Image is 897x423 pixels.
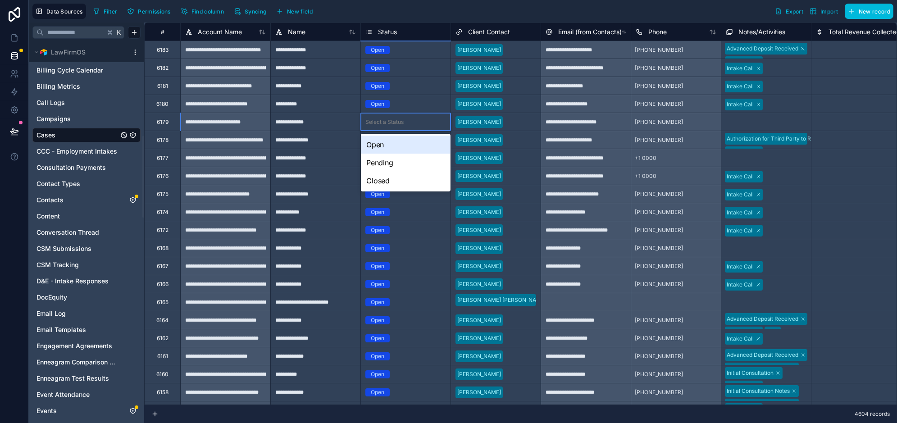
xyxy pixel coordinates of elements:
[36,325,86,334] span: Email Templates
[157,335,168,342] div: 6162
[156,371,168,378] div: 6160
[36,374,118,383] a: Enneagram Test Results
[156,100,168,108] div: 6180
[36,309,66,318] span: Email Log
[157,299,168,306] div: 6165
[635,371,683,378] span: [PHONE_NUMBER]
[40,49,47,56] img: Airtable Logo
[457,46,501,54] div: [PERSON_NAME]
[635,191,683,198] span: [PHONE_NUMBER]
[36,131,55,140] span: Cases
[178,5,227,18] button: Find column
[635,100,683,108] span: [PHONE_NUMBER]
[32,128,141,142] div: Cases
[361,172,451,190] div: Closed
[36,260,79,269] span: CSM Tracking
[273,5,316,18] button: New field
[231,5,269,18] button: Syncing
[36,228,118,237] a: Conversation Thread
[36,390,118,399] a: Event Attendance
[457,172,501,180] div: [PERSON_NAME]
[46,8,83,15] span: Data Sources
[820,8,838,15] span: Import
[457,334,501,342] div: [PERSON_NAME]
[457,296,546,304] div: [PERSON_NAME] [PERSON_NAME]
[32,274,141,288] div: D&E - Intake Responses
[32,144,141,159] div: CCC - Employment Intakes
[156,317,168,324] div: 6164
[157,118,168,126] div: 6179
[635,335,683,342] span: [PHONE_NUMBER]
[231,5,273,18] a: Syncing
[468,27,510,36] span: Client Contact
[361,136,451,154] div: Open
[36,179,80,188] span: Contact Types
[457,136,501,144] div: [PERSON_NAME]
[32,96,141,110] div: Call Logs
[157,263,168,270] div: 6167
[371,82,384,90] div: Open
[36,196,64,205] span: Contacts
[36,244,118,253] a: CSM Submissions
[635,263,683,270] span: [PHONE_NUMBER]
[635,118,683,126] span: [PHONE_NUMBER]
[365,118,404,126] div: Select a Status
[36,325,118,334] a: Email Templates
[157,82,168,90] div: 6181
[635,281,683,288] span: [PHONE_NUMBER]
[36,163,118,172] a: Consultation Payments
[36,341,118,350] a: Engagement Agreements
[36,260,118,269] a: CSM Tracking
[36,374,109,383] span: Enneagram Test Results
[36,293,118,302] a: DocEquity
[124,5,173,18] button: Permissions
[36,228,99,237] span: Conversation Thread
[727,45,798,53] div: Advanced Deposit Received
[727,135,873,143] div: Authorization for Third Party to Receive Case Information
[198,27,242,36] span: Account Name
[36,98,118,107] a: Call Logs
[772,4,806,19] button: Export
[245,8,266,15] span: Syncing
[36,293,67,302] span: DocEquity
[157,389,168,396] div: 6158
[727,351,798,359] div: Advanced Deposit Received
[727,227,754,235] div: Intake Call
[157,173,168,180] div: 6176
[635,317,683,324] span: [PHONE_NUMBER]
[371,370,384,378] div: Open
[36,131,118,140] a: Cases
[36,114,71,123] span: Campaigns
[157,227,168,234] div: 6172
[371,388,384,396] div: Open
[36,66,118,75] a: Billing Cycle Calendar
[138,8,170,15] span: Permissions
[457,190,501,198] div: [PERSON_NAME]
[635,227,683,234] span: [PHONE_NUMBER]
[738,27,785,36] span: Notes/Activities
[36,406,57,415] span: Events
[378,27,397,36] span: Status
[36,82,118,91] a: Billing Metrics
[32,355,141,369] div: Enneagram Comparison Request
[457,118,501,126] div: [PERSON_NAME]
[36,163,106,172] span: Consultation Payments
[635,64,683,72] span: [PHONE_NUMBER]
[36,179,118,188] a: Contact Types
[635,353,683,360] span: [PHONE_NUMBER]
[36,66,103,75] span: Billing Cycle Calendar
[36,277,109,286] span: D&E - Intake Responses
[36,358,118,367] a: Enneagram Comparison Request
[36,309,118,318] a: Email Log
[32,387,141,402] div: Event Attendance
[36,114,118,123] a: Campaigns
[32,63,141,77] div: Billing Cycle Calendar
[635,136,683,144] span: [PHONE_NUMBER]
[36,406,118,415] a: Events
[806,4,841,19] button: Import
[457,208,501,216] div: [PERSON_NAME]
[727,100,754,109] div: Intake Call
[157,281,168,288] div: 6166
[457,64,501,72] div: [PERSON_NAME]
[766,328,772,337] div: IC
